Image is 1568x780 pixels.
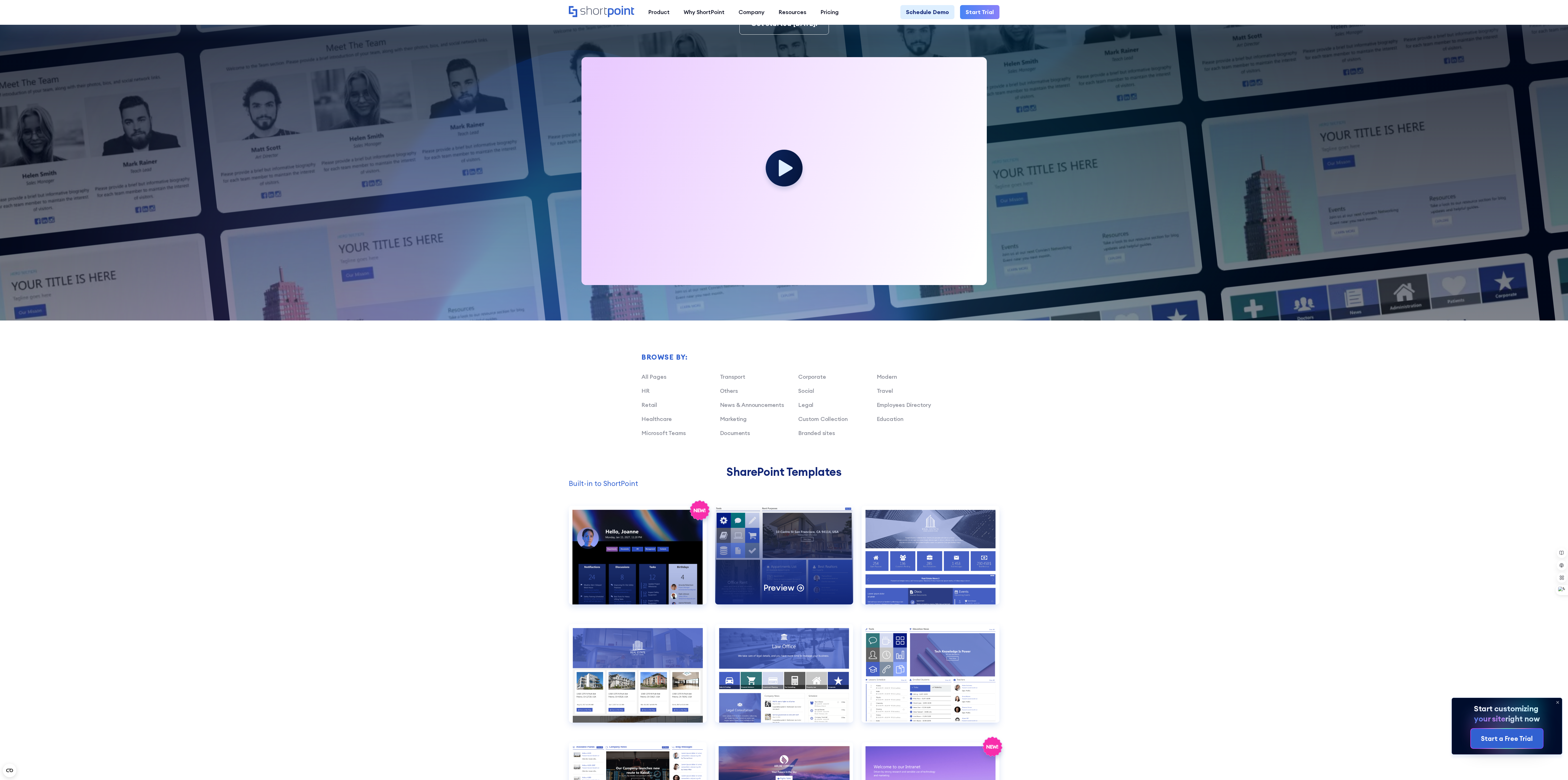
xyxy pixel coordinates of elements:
[877,415,903,422] a: Education
[641,401,657,408] a: Retail
[779,8,806,16] div: Resources
[569,465,999,478] h2: SharePoint Templates
[720,387,738,394] a: Others
[798,373,826,380] a: Corporate
[1540,753,1568,780] iframe: Chat Widget
[641,387,650,394] a: HR
[960,5,999,19] a: Start Trial
[1471,729,1543,748] a: Start a Free Trial
[739,8,764,16] div: Company
[900,5,954,19] a: Schedule Demo
[862,506,999,616] a: Documents 2
[798,401,813,408] a: Legal
[641,429,686,436] a: Microsoft Teams
[732,5,771,19] a: Company
[677,5,732,19] a: Why ShortPoint
[720,415,747,422] a: Marketing
[641,373,666,380] a: All Pages
[569,506,707,616] a: Communication
[798,415,848,422] a: Custom Collection
[820,8,839,16] div: Pricing
[1481,734,1533,743] div: Start a Free Trial
[763,582,794,593] p: Preview
[877,373,897,380] a: Modern
[648,8,670,16] div: Product
[684,8,724,16] div: Why ShortPoint
[715,624,853,734] a: Employees Directory 1
[862,624,999,734] a: Employees Directory 2
[3,764,16,777] button: Open CMP widget
[798,387,814,394] a: Social
[877,401,931,408] a: Employees Directory
[569,478,999,489] p: Built-in to ShortPoint
[641,415,672,422] a: Healthcare
[720,401,784,408] a: News & Announcements
[813,5,846,19] a: Pricing
[798,429,835,436] a: Branded sites
[771,5,813,19] a: Resources
[877,387,893,394] a: Travel
[720,429,750,436] a: Documents
[715,506,853,616] a: Documents 1Preview
[641,5,677,19] a: Product
[569,624,707,734] a: Documents 3
[720,373,745,380] a: Transport
[569,6,634,18] a: Home
[641,353,955,361] h2: Browse by:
